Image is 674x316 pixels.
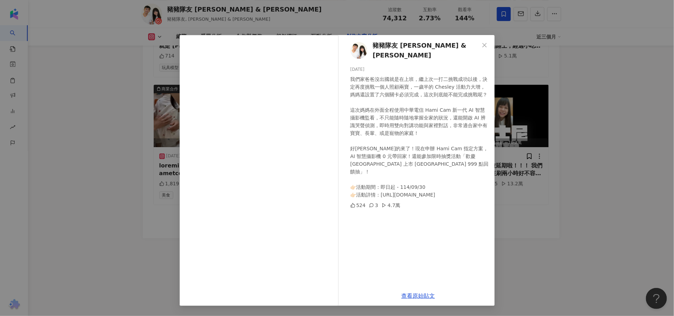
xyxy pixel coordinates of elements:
[373,41,479,61] span: 豬豬隊友 [PERSON_NAME] & [PERSON_NAME]
[350,201,366,209] div: 524
[382,201,400,209] div: 4.7萬
[350,66,489,73] div: [DATE]
[482,42,487,48] span: close
[350,41,479,61] a: KOL Avatar豬豬隊友 [PERSON_NAME] & [PERSON_NAME]
[402,293,435,299] a: 查看原始貼文
[369,201,378,209] div: 3
[350,75,489,199] div: 我們家爸爸沒出國就是在上班，繼上次一打二挑戰成功以後，決定再度挑戰一個人照顧兩寶，一歲半的 Chesley 活動力大增，媽媽還設置了六個關卡必須完成，這次到底能不能完成挑戰呢？ 這次媽媽在外面全...
[478,38,492,52] button: Close
[350,42,367,59] img: KOL Avatar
